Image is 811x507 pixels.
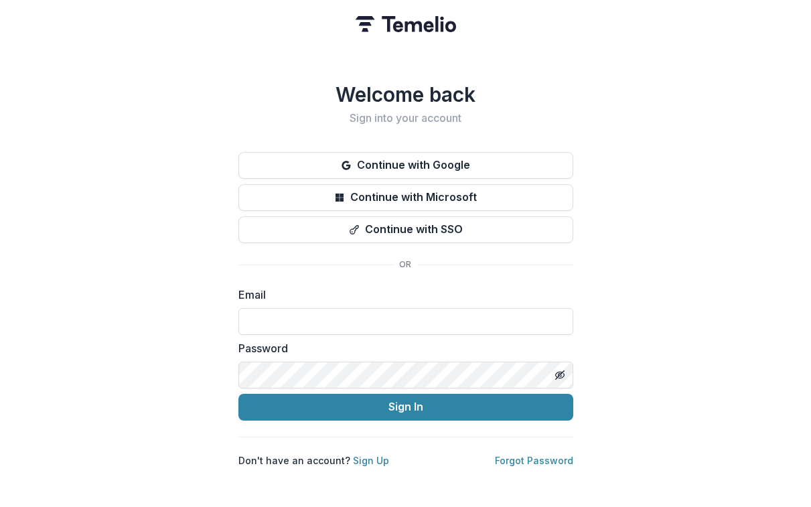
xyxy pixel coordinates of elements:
button: Continue with Microsoft [238,184,573,211]
button: Toggle password visibility [549,364,571,386]
img: Temelio [356,16,456,32]
label: Password [238,340,565,356]
label: Email [238,287,565,303]
p: Don't have an account? [238,453,389,467]
button: Continue with Google [238,152,573,179]
h1: Welcome back [238,82,573,106]
a: Sign Up [353,455,389,466]
button: Continue with SSO [238,216,573,243]
h2: Sign into your account [238,112,573,125]
button: Sign In [238,394,573,421]
a: Forgot Password [495,455,573,466]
